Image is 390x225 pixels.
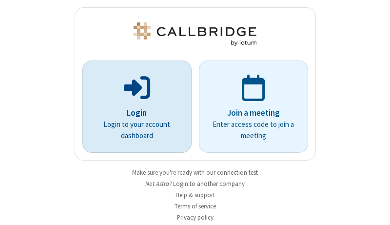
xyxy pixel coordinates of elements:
button: Login to another company [173,179,245,188]
p: Login to your account dashboard [96,119,178,141]
a: Terms of service [175,202,216,210]
li: Not Astra? [75,179,316,188]
a: Privacy policy [177,213,214,222]
a: Help & support [175,191,215,199]
a: Join a meetingEnter access code to join a meeting [199,61,308,153]
p: Join a meeting [213,107,294,120]
p: Enter access code to join a meeting [213,119,294,141]
img: Astra [132,22,258,46]
a: Make sure you're ready with our connection test [132,168,258,177]
p: Login [96,107,178,120]
button: LoginLogin to your account dashboard [82,61,192,153]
